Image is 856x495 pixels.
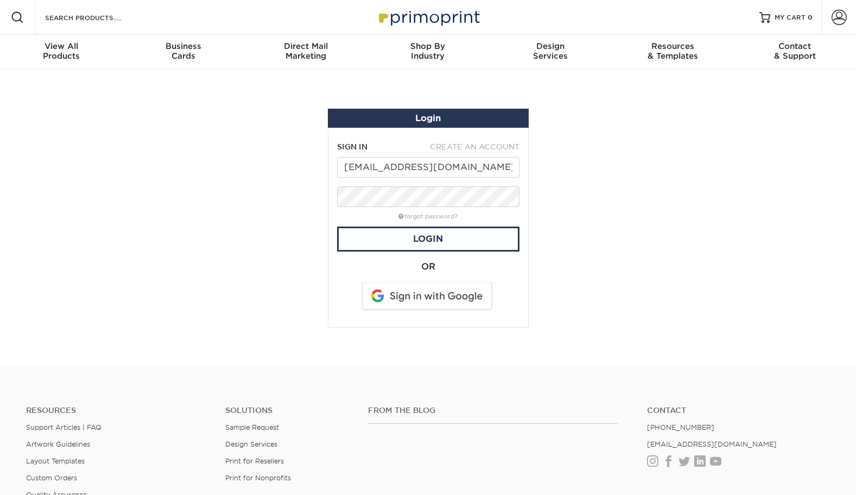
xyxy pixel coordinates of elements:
a: Layout Templates [26,457,85,465]
a: BusinessCards [122,35,244,70]
a: Print for Resellers [225,457,284,465]
input: Email [337,157,519,178]
span: Direct Mail [245,41,367,51]
span: SIGN IN [337,142,367,151]
a: DesignServices [489,35,611,70]
a: Contact& Support [734,35,856,70]
a: [PHONE_NUMBER] [647,423,714,431]
div: Marketing [245,41,367,61]
a: Resources& Templates [611,35,733,70]
div: & Templates [611,41,733,61]
div: Cards [122,41,244,61]
a: [EMAIL_ADDRESS][DOMAIN_NAME] [647,440,777,448]
a: Direct MailMarketing [245,35,367,70]
a: forgot password? [398,213,458,220]
a: Design Services [225,440,277,448]
h4: Resources [26,406,209,415]
div: Services [489,41,611,61]
span: Business [122,41,244,51]
h4: Solutions [225,406,351,415]
a: Login [337,227,519,252]
span: Design [489,41,611,51]
span: 0 [808,14,813,21]
a: Sample Request [225,423,279,431]
span: Resources [611,41,733,51]
span: MY CART [775,13,806,22]
div: & Support [734,41,856,61]
h4: From the Blog [368,406,618,415]
img: Primoprint [374,5,483,29]
h1: Login [332,113,524,123]
a: Custom Orders [26,474,77,482]
div: OR [337,260,519,273]
span: Contact [734,41,856,51]
a: Shop ByIndustry [367,35,489,70]
a: Support Articles | FAQ [26,423,102,431]
a: Artwork Guidelines [26,440,90,448]
a: Print for Nonprofits [225,474,291,482]
div: Industry [367,41,489,61]
span: CREATE AN ACCOUNT [430,142,519,151]
span: Shop By [367,41,489,51]
a: Contact [647,406,830,415]
input: SEARCH PRODUCTS..... [44,11,150,24]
